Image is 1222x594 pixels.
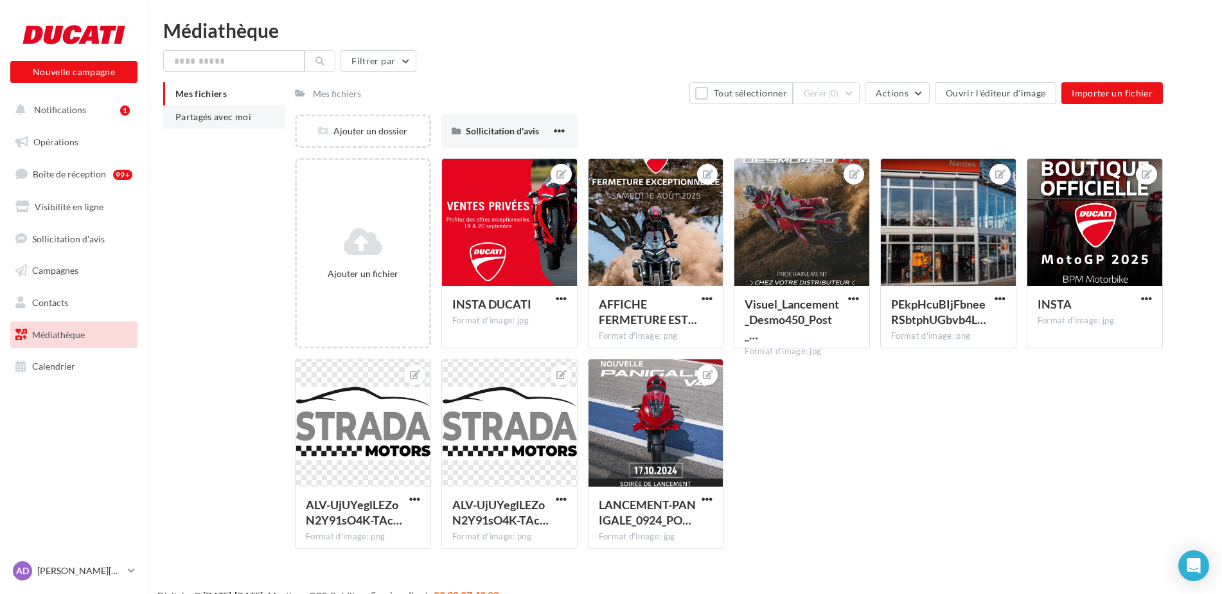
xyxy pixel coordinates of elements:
[466,125,539,136] span: Sollicitation d'avis
[8,353,140,380] a: Calendrier
[10,559,137,583] a: AD [PERSON_NAME][DEMOGRAPHIC_DATA]
[113,170,132,180] div: 99+
[8,160,140,188] a: Boîte de réception99+
[1038,315,1152,327] div: Format d'image: jpg
[8,226,140,253] a: Sollicitation d'avis
[306,531,420,543] div: Format d'image: png
[599,297,697,327] span: AFFICHE FERMETURE ESTIVALE
[865,82,929,104] button: Actions
[341,50,416,72] button: Filtrer par
[35,201,103,212] span: Visibilité en ligne
[163,21,1207,40] div: Médiathèque
[8,289,140,316] a: Contacts
[8,194,140,221] a: Visibilité en ligne
[37,564,123,577] p: [PERSON_NAME][DEMOGRAPHIC_DATA]
[33,136,78,147] span: Opérations
[175,88,227,99] span: Mes fichiers
[16,564,29,577] span: AD
[8,96,135,123] button: Notifications 1
[10,61,137,83] button: Nouvelle campagne
[891,297,986,327] span: PEkpHcuBIjFbneeRSbtphUGbvb4LflijueyY7q4mgnO0gyypNzwlUApNmIKT-czDQilJo1vM67RiqB_UqA=s0
[452,315,567,327] div: Format d'image: jpg
[32,265,78,276] span: Campagnes
[452,297,531,311] span: INSTA DUCATI
[32,233,105,244] span: Sollicitation d'avis
[599,531,713,543] div: Format d'image: jpg
[599,330,713,342] div: Format d'image: png
[32,297,68,308] span: Contacts
[8,257,140,284] a: Campagnes
[175,111,251,122] span: Partagés avec moi
[1178,550,1209,581] div: Open Intercom Messenger
[32,361,75,372] span: Calendrier
[689,82,792,104] button: Tout sélectionner
[935,82,1056,104] button: Ouvrir l'éditeur d'image
[297,125,429,138] div: Ajouter un dossier
[1072,87,1153,98] span: Importer un fichier
[306,498,402,527] span: ALV-UjUYeglLEZoN2Y91sO4K-TAc3gEJp27cVGQgMsNbaH5Hna3GhK80
[34,104,86,115] span: Notifications
[302,267,424,280] div: Ajouter un fichier
[33,168,106,179] span: Boîte de réception
[745,297,839,342] span: Visuel_Lancement_Desmo450_Post_V1
[599,498,696,527] span: LANCEMENT-PANIGALE_0924_POST_1080x1080 NANTES
[891,330,1005,342] div: Format d'image: png
[1038,297,1072,311] span: INSTA
[120,105,130,116] div: 1
[452,531,567,543] div: Format d'image: png
[8,321,140,348] a: Médiathèque
[32,329,85,340] span: Médiathèque
[745,346,859,357] div: Format d'image: jpg
[828,88,839,98] span: (0)
[876,87,908,98] span: Actions
[8,129,140,156] a: Opérations
[452,498,549,527] span: ALV-UjUYeglLEZoN2Y91sO4K-TAc3gEJp27cVGQgMsNbaH5Hna3GhK80
[1061,82,1163,104] button: Importer un fichier
[313,87,361,100] div: Mes fichiers
[793,82,860,104] button: Gérer(0)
